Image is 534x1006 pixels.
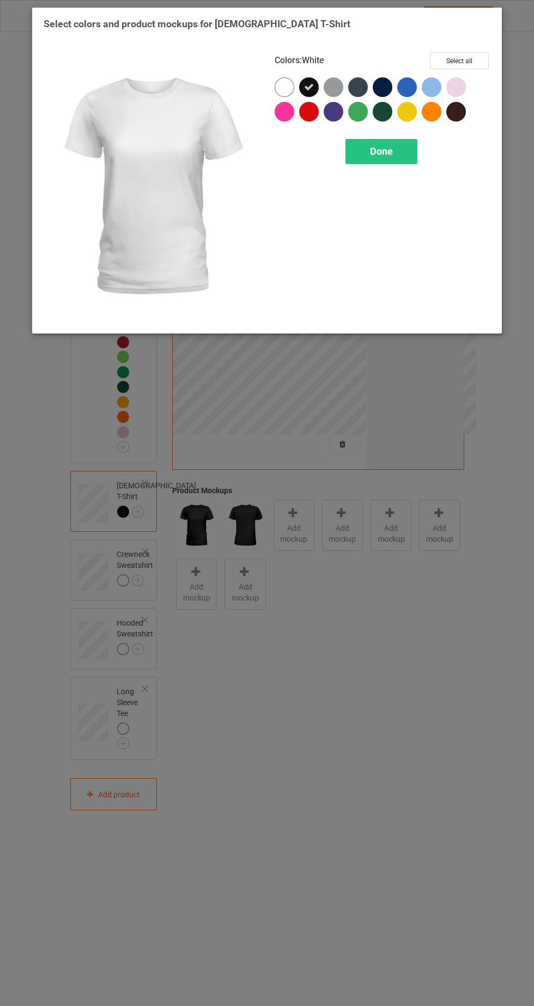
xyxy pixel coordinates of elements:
button: Select all [430,52,489,69]
span: Done [370,146,393,157]
img: regular.jpg [44,52,259,322]
span: White [302,55,324,65]
h4: : [275,55,324,66]
span: Colors [275,55,300,65]
span: Select colors and product mockups for [DEMOGRAPHIC_DATA] T-Shirt [44,18,350,29]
